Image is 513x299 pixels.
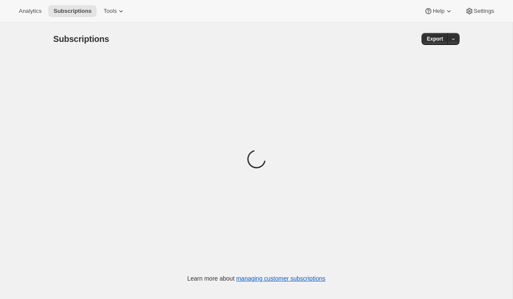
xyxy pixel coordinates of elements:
a: managing customer subscriptions [236,275,325,282]
span: Subscriptions [53,34,109,44]
span: Export [427,36,443,42]
span: Tools [103,8,117,15]
span: Analytics [19,8,41,15]
span: Subscriptions [53,8,91,15]
button: Settings [460,5,499,17]
button: Export [422,33,448,45]
button: Analytics [14,5,47,17]
button: Tools [98,5,130,17]
button: Help [419,5,458,17]
button: Subscriptions [48,5,97,17]
p: Learn more about [187,274,325,283]
span: Settings [474,8,494,15]
span: Help [433,8,444,15]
